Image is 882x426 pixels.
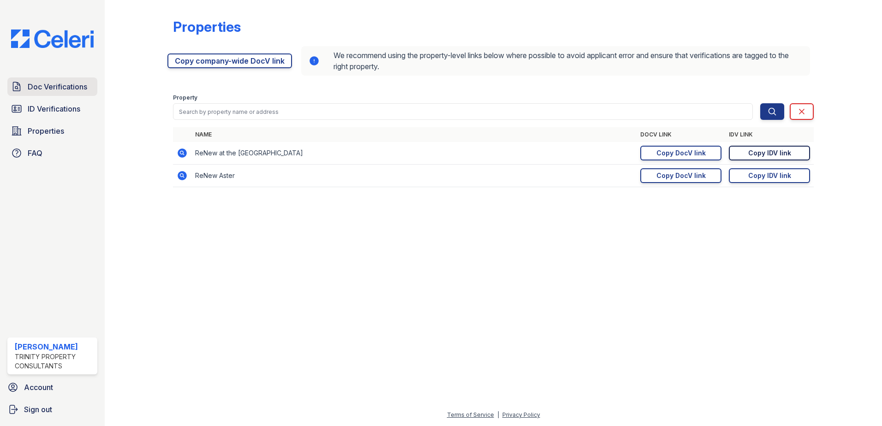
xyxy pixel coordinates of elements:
[24,382,53,393] span: Account
[7,122,97,140] a: Properties
[729,146,810,160] a: Copy IDV link
[167,53,292,68] a: Copy company-wide DocV link
[748,148,791,158] div: Copy IDV link
[656,148,706,158] div: Copy DocV link
[640,168,721,183] a: Copy DocV link
[656,171,706,180] div: Copy DocV link
[4,30,101,48] img: CE_Logo_Blue-a8612792a0a2168367f1c8372b55b34899dd931a85d93a1a3d3e32e68fde9ad4.png
[28,81,87,92] span: Doc Verifications
[729,168,810,183] a: Copy IDV link
[15,341,94,352] div: [PERSON_NAME]
[7,144,97,162] a: FAQ
[637,127,725,142] th: DocV Link
[191,127,637,142] th: Name
[173,103,753,120] input: Search by property name or address
[173,94,197,101] label: Property
[191,142,637,165] td: ReNew at the [GEOGRAPHIC_DATA]
[725,127,814,142] th: IDV Link
[24,404,52,415] span: Sign out
[497,411,499,418] div: |
[301,46,810,76] div: We recommend using the property-level links below where possible to avoid applicant error and ens...
[28,148,42,159] span: FAQ
[4,400,101,419] a: Sign out
[28,125,64,136] span: Properties
[502,411,540,418] a: Privacy Policy
[7,100,97,118] a: ID Verifications
[191,165,637,187] td: ReNew Aster
[28,103,80,114] span: ID Verifications
[15,352,94,371] div: Trinity Property Consultants
[748,171,791,180] div: Copy IDV link
[7,77,97,96] a: Doc Verifications
[640,146,721,160] a: Copy DocV link
[4,378,101,396] a: Account
[173,18,241,35] div: Properties
[447,411,494,418] a: Terms of Service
